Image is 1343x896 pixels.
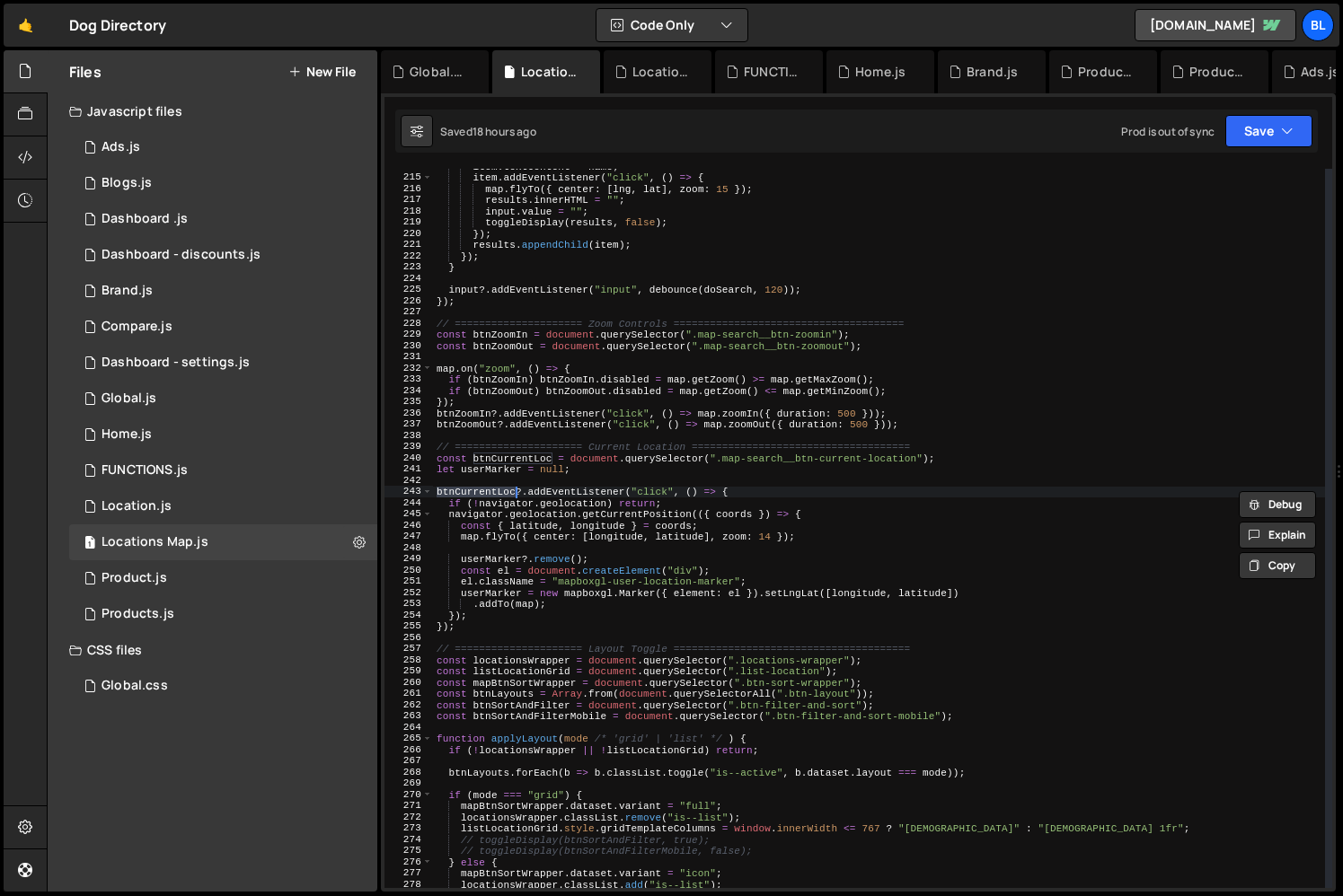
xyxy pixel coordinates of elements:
[102,498,172,514] div: Location.js
[384,430,433,442] div: 238
[69,14,166,36] div: Dog Directory
[384,744,433,756] div: 266
[384,183,433,195] div: 216
[384,171,433,183] div: 215
[384,239,433,250] div: 221
[1078,63,1135,81] div: Product.js
[48,93,377,129] div: Javascript files
[384,777,433,789] div: 269
[384,867,433,879] div: 277
[102,319,172,335] div: Compare.js
[384,565,433,576] div: 250
[384,228,433,240] div: 220
[1135,9,1296,41] a: [DOMAIN_NAME]
[384,385,433,397] div: 234
[1239,552,1316,579] button: Copy
[69,452,377,488] div: 16220/44477.js
[384,273,433,285] div: 224
[1302,9,1334,41] a: Bl
[384,767,433,778] div: 268
[384,396,433,408] div: 235
[102,247,261,263] div: Dashboard - discounts.js
[384,879,433,891] div: 278
[384,643,433,654] div: 257
[1225,115,1312,147] button: Save
[384,216,433,228] div: 219
[384,295,433,307] div: 226
[102,211,188,227] div: Dashboard .js
[596,9,747,41] button: Code Only
[384,318,433,329] div: 228
[384,340,433,352] div: 230
[384,587,433,599] div: 252
[384,665,433,677] div: 259
[69,129,377,165] div: 16220/47090.js
[384,261,433,273] div: 223
[384,610,433,621] div: 254
[384,789,433,801] div: 270
[4,4,48,47] a: 🤙
[632,63,690,81] div: Location.js
[384,194,433,206] div: 217
[384,441,433,452] div: 239
[69,524,377,560] div: 16220/43680.js
[384,306,433,318] div: 227
[1239,522,1316,549] button: Explain
[384,542,433,554] div: 248
[384,822,433,834] div: 273
[102,462,188,479] div: FUNCTIONS.js
[384,856,433,868] div: 276
[102,391,156,407] div: Global.js
[384,575,433,587] div: 251
[288,65,356,79] button: New File
[384,598,433,610] div: 253
[1189,63,1247,81] div: Products.js
[102,606,174,622] div: Products.js
[69,309,377,345] div: 16220/44328.js
[384,250,433,262] div: 222
[384,206,433,217] div: 218
[384,800,433,812] div: 271
[69,345,377,381] div: 16220/44476.js
[69,201,377,237] div: 16220/46559.js
[384,733,433,744] div: 265
[384,755,433,767] div: 267
[473,124,536,139] div: 18 hours ago
[69,668,377,704] div: 16220/43682.css
[102,570,167,586] div: Product.js
[69,62,102,82] h2: Files
[102,426,152,443] div: Home.js
[384,553,433,565] div: 249
[384,463,433,475] div: 241
[384,486,433,497] div: 243
[1301,63,1339,81] div: Ads.js
[69,237,377,273] div: 16220/46573.js
[102,534,208,550] div: Locations Map.js
[384,531,433,542] div: 247
[384,722,433,733] div: 264
[69,417,377,452] div: 16220/44319.js
[384,834,433,846] div: 274
[384,497,433,509] div: 244
[384,363,433,374] div: 232
[69,560,377,596] div: 16220/44393.js
[384,632,433,644] div: 256
[384,699,433,711] div: 262
[384,284,433,295] div: 225
[384,351,433,363] div: 231
[384,845,433,856] div: 275
[855,63,906,81] div: Home.js
[384,688,433,699] div: 261
[384,408,433,419] div: 236
[1121,124,1215,139] div: Prod is out of sync
[744,63,801,81] div: FUNCTIONS.js
[384,475,433,487] div: 242
[384,520,433,531] div: 246
[102,678,168,694] div: Global.css
[967,63,1018,81] div: Brand.js
[48,632,377,668] div: CSS files
[521,63,579,81] div: Locations Map.js
[384,654,433,666] div: 258
[384,812,433,823] div: 272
